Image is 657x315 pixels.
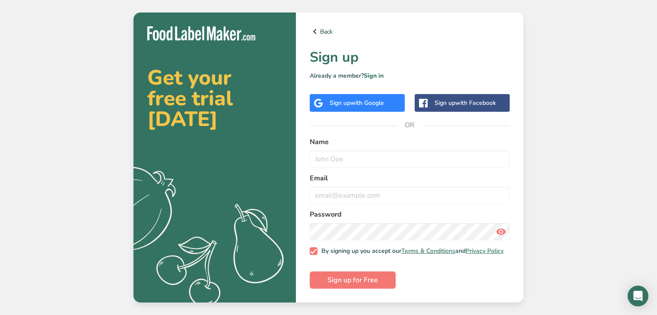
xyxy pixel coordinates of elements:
span: with Google [350,99,384,107]
input: John Doe [310,151,510,168]
label: Password [310,209,510,220]
a: Back [310,26,510,37]
div: Sign up [435,98,496,107]
a: Privacy Policy [466,247,504,255]
h1: Sign up [310,47,510,68]
input: email@example.com [310,187,510,204]
div: Open Intercom Messenger [628,286,648,306]
img: Food Label Maker [147,26,255,41]
a: Terms & Conditions [401,247,455,255]
a: Sign in [364,72,384,80]
span: By signing up you accept our and [317,247,504,255]
h2: Get your free trial [DATE] [147,67,282,129]
label: Name [310,137,510,147]
button: Sign up for Free [310,271,396,289]
p: Already a member? [310,71,510,80]
span: with Facebook [455,99,496,107]
label: Email [310,173,510,183]
div: Sign up [330,98,384,107]
span: Sign up for Free [327,275,378,285]
span: OR [397,112,423,138]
